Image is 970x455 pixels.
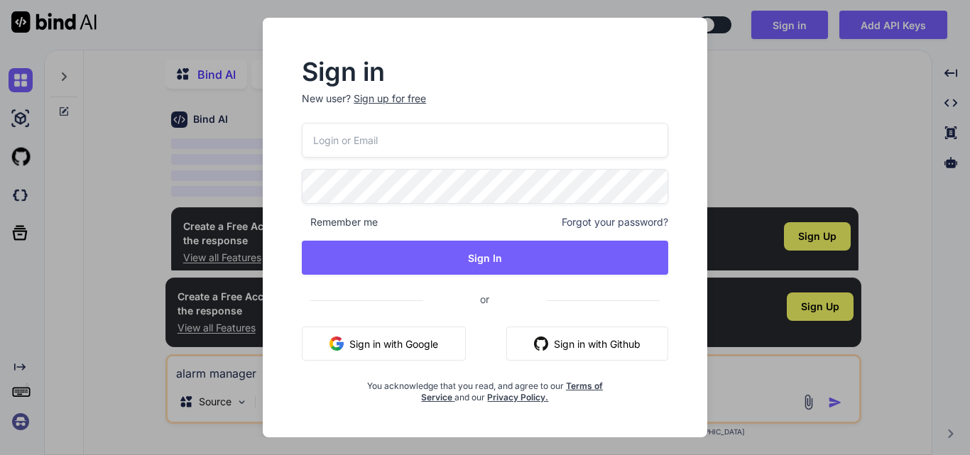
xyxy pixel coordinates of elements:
[302,241,668,275] button: Sign In
[562,215,668,229] span: Forgot your password?
[329,336,344,351] img: google
[421,380,603,402] a: Terms of Service
[534,336,548,351] img: github
[302,327,466,361] button: Sign in with Google
[354,92,426,106] div: Sign up for free
[302,60,668,83] h2: Sign in
[302,215,378,229] span: Remember me
[363,372,607,403] div: You acknowledge that you read, and agree to our and our
[423,282,546,317] span: or
[487,392,548,402] a: Privacy Policy.
[302,92,668,123] p: New user?
[506,327,668,361] button: Sign in with Github
[302,123,668,158] input: Login or Email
